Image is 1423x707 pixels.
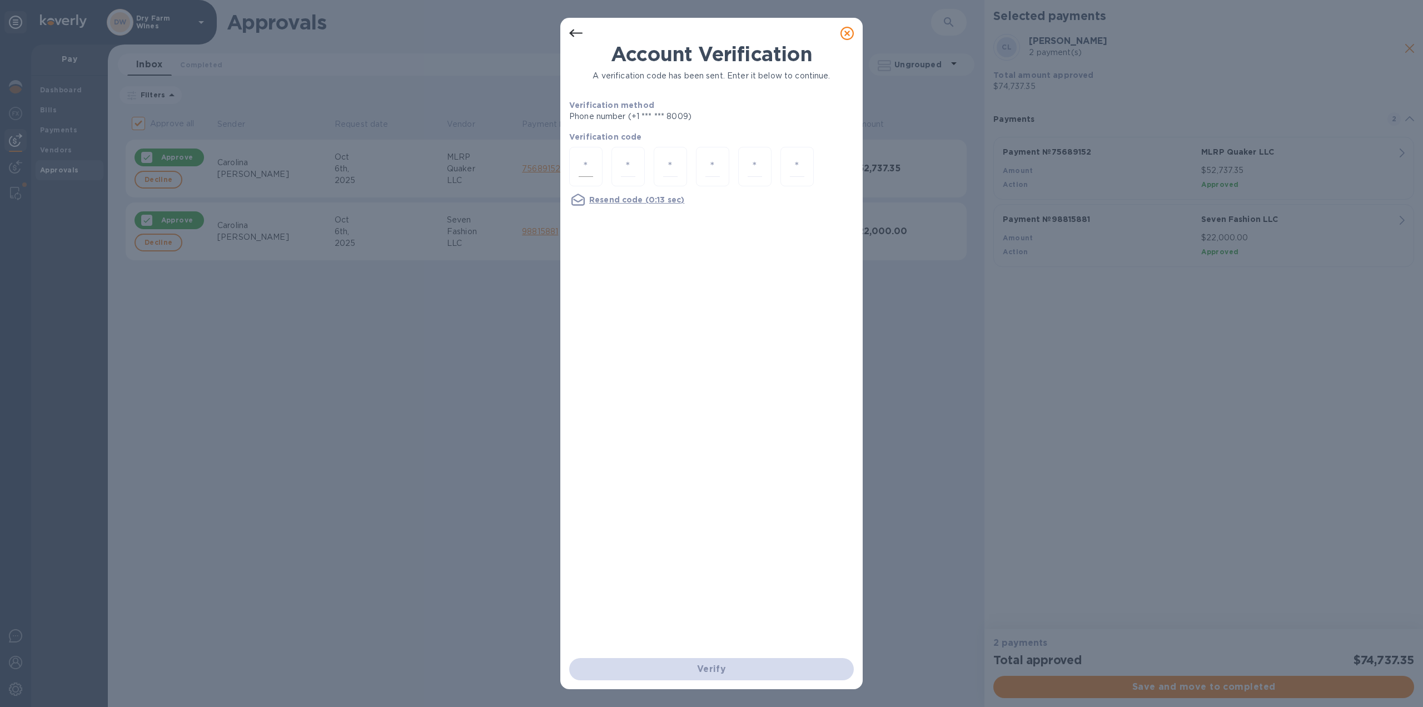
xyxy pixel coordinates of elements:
[569,42,854,66] h1: Account Verification
[589,195,684,204] u: Resend code (0:13 sec)
[569,101,654,110] b: Verification method
[569,70,854,82] p: A verification code has been sent. Enter it below to continue.
[569,131,854,142] p: Verification code
[569,111,777,122] p: Phone number (+1 *** *** 8009)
